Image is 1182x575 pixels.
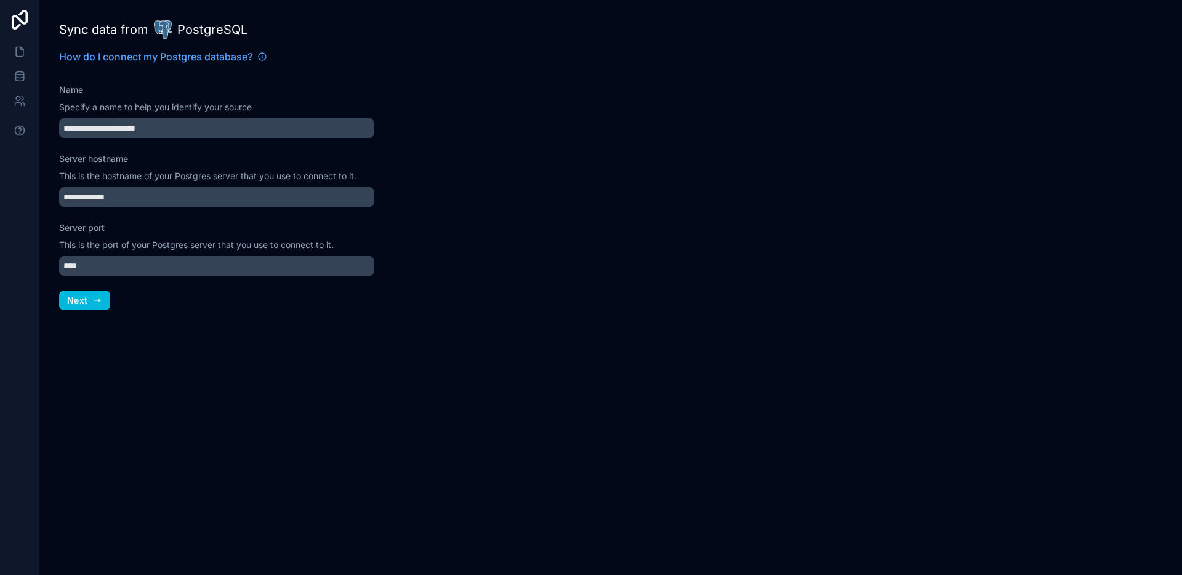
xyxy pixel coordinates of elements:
p: Specify a name to help you identify your source [59,101,374,113]
span: Next [67,295,87,306]
span: PostgreSQL [177,21,247,38]
label: Server port [59,222,105,234]
span: How do I connect my Postgres database? [59,49,252,64]
p: This is the port of your Postgres server that you use to connect to it. [59,239,374,251]
button: Next [59,291,110,310]
label: Server hostname [59,153,128,165]
span: Sync data from [59,21,148,38]
img: Supabase database logo [153,20,172,39]
label: Name [59,84,83,96]
a: How do I connect my Postgres database? [59,49,267,64]
p: This is the hostname of your Postgres server that you use to connect to it. [59,170,374,182]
